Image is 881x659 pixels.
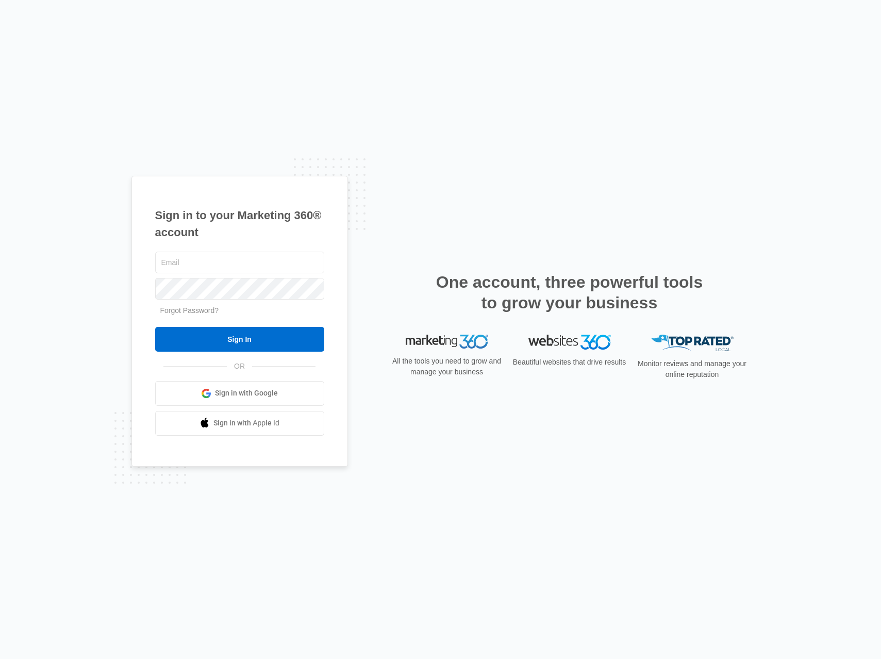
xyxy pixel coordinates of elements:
[155,252,324,273] input: Email
[651,335,734,352] img: Top Rated Local
[215,388,278,399] span: Sign in with Google
[635,358,750,380] p: Monitor reviews and manage your online reputation
[155,381,324,406] a: Sign in with Google
[213,418,279,429] span: Sign in with Apple Id
[155,411,324,436] a: Sign in with Apple Id
[160,306,219,315] a: Forgot Password?
[155,327,324,352] input: Sign In
[512,357,627,368] p: Beautiful websites that drive results
[389,356,505,377] p: All the tools you need to grow and manage your business
[406,335,488,349] img: Marketing 360
[433,272,706,313] h2: One account, three powerful tools to grow your business
[227,361,252,372] span: OR
[155,207,324,241] h1: Sign in to your Marketing 360® account
[528,335,611,350] img: Websites 360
